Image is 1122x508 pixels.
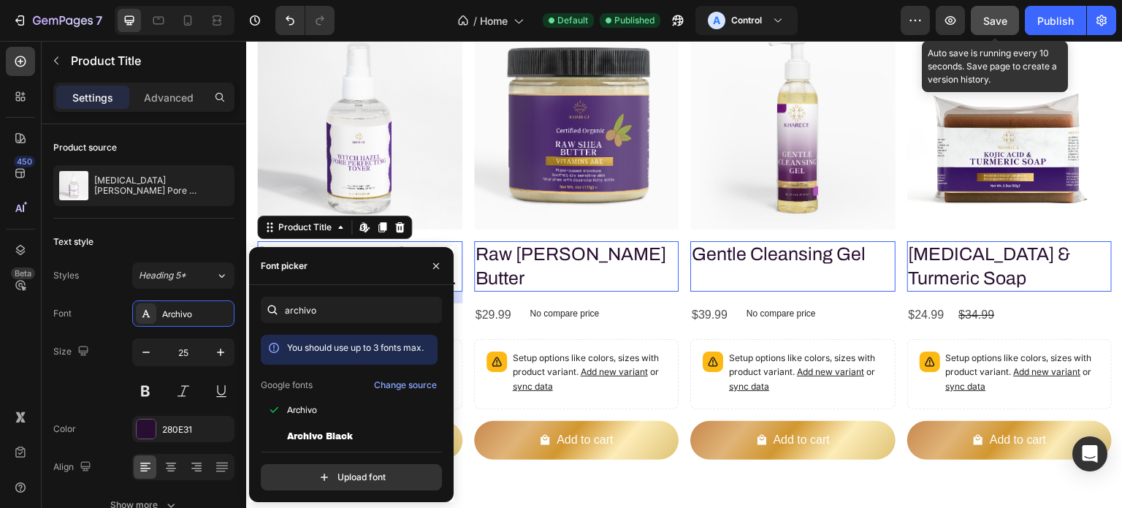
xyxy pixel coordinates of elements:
[6,6,109,35] button: 7
[94,175,229,196] p: [MEDICAL_DATA][PERSON_NAME] Pore Perfecting Toner
[50,311,204,353] p: Setup options like colors, sizes with product variant.
[287,430,353,443] span: Archivo Black
[162,423,231,436] div: 280E31
[444,380,649,419] button: Add to cart
[41,23,72,35] div: v 4.0.25
[483,340,523,351] span: sync data
[1072,436,1107,471] div: Open Intercom Messenger
[53,422,76,436] div: Color
[267,340,307,351] span: sync data
[700,340,740,351] span: sync data
[480,13,508,29] span: Home
[53,269,79,282] div: Styles
[50,340,90,351] span: sync data
[444,262,483,287] div: $39.99
[39,85,51,96] img: tab_domain_overview_orange.svg
[731,13,762,28] h3: Control
[144,90,194,105] p: Advanced
[118,325,185,336] span: Add new variant
[261,297,442,323] input: Search font
[287,342,424,353] span: You should use up to 3 fonts max.
[500,268,570,277] p: No compare price
[23,38,35,50] img: website_grey.svg
[1037,13,1074,29] div: Publish
[711,262,749,287] div: $34.99
[67,268,137,277] p: No compare price
[145,85,157,96] img: tab_keywords_by_traffic_grey.svg
[283,268,353,277] p: No compare price
[228,262,267,287] div: $29.99
[14,156,35,167] div: 450
[139,269,186,282] span: Heading 5*
[661,262,700,287] div: $24.99
[373,376,438,394] button: Change source
[53,235,93,249] div: Text style
[11,268,35,279] div: Beta
[11,380,216,419] button: Add to cart
[56,86,131,96] div: Domain Overview
[53,307,72,320] div: Font
[661,200,866,251] h2: [MEDICAL_DATA] & Turmeric Soap
[700,311,854,353] p: Setup options like colors, sizes with product variant.
[661,380,866,419] button: Add to cart
[267,311,421,353] p: Setup options like colors, sizes with product variant.
[11,262,50,287] div: $39.99
[317,470,386,485] div: Upload font
[557,14,588,27] span: Default
[261,464,442,490] button: Upload font
[713,13,720,28] p: A
[38,38,161,50] div: Domain: [DOMAIN_NAME]
[971,6,1019,35] button: Save
[50,325,196,351] span: or
[483,311,637,353] p: Setup options like colors, sizes with product variant.
[551,325,618,336] span: Add new variant
[444,200,649,227] h2: Gentle Cleansing Gel
[768,325,835,336] span: Add new variant
[483,325,629,351] span: or
[53,458,94,477] div: Align
[310,389,367,410] div: Add to cart
[162,308,231,321] div: Archivo
[53,342,92,362] div: Size
[473,13,477,29] span: /
[53,141,117,154] div: Product source
[96,12,102,29] p: 7
[72,90,113,105] p: Settings
[287,403,317,417] span: Archivo
[132,262,234,289] button: Heading 5*
[59,171,88,200] img: product feature img
[267,325,413,351] span: or
[161,86,246,96] div: Keywords by Traffic
[261,259,308,273] div: Font picker
[1025,6,1086,35] button: Publish
[335,325,402,336] span: Add new variant
[261,379,313,392] p: Google fonts
[94,389,150,410] div: Add to cart
[246,41,1122,508] iframe: Design area
[71,52,229,69] p: Product Title
[29,180,88,193] div: Product Title
[275,6,335,35] div: Undo/Redo
[228,380,433,419] button: Add to cart
[744,389,800,410] div: Add to cart
[11,200,216,251] h2: [MEDICAL_DATA][PERSON_NAME] Pore Perfecting Toner
[614,14,654,27] span: Published
[228,200,433,251] h2: Raw [PERSON_NAME] Butter
[527,389,584,410] div: Add to cart
[983,15,1007,27] span: Save
[23,23,35,35] img: logo_orange.svg
[695,6,798,35] button: AControl
[700,325,846,351] span: or
[374,379,437,392] div: Change source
